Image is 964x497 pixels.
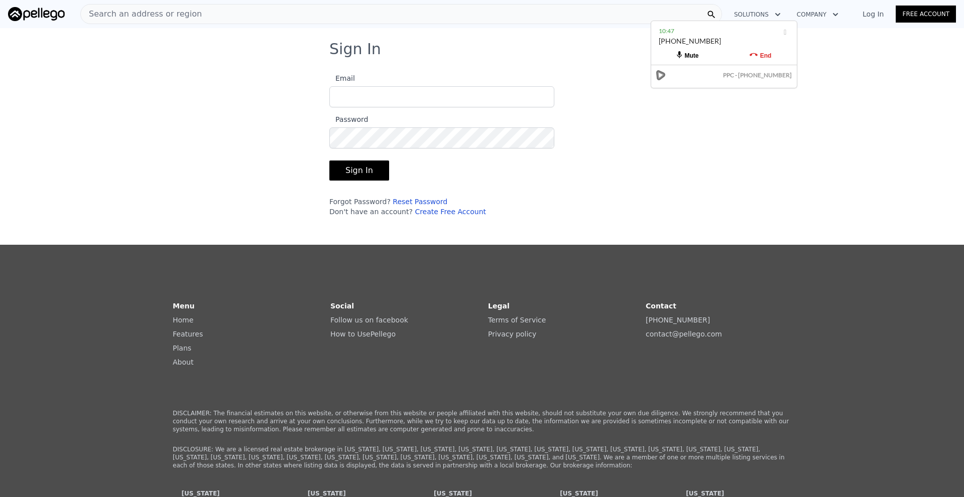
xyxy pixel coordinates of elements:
[329,115,368,123] span: Password
[173,409,791,433] p: DISCLAIMER: The financial estimates on this website, or otherwise from this website or people aff...
[173,445,791,469] p: DISCLOSURE: We are a licensed real estate brokerage in [US_STATE], [US_STATE], [US_STATE], [US_ST...
[646,330,722,338] a: contact@pellego.com
[330,330,396,338] a: How to UsePellego
[488,302,510,310] strong: Legal
[393,198,447,206] a: Reset Password
[329,127,554,148] input: Password
[488,316,546,324] a: Terms of Service
[173,344,191,352] a: Plans
[896,6,956,23] a: Free Account
[8,7,65,21] img: Pellego
[488,330,536,338] a: Privacy policy
[330,316,408,324] a: Follow us on facebook
[173,316,193,324] a: Home
[726,6,789,24] button: Solutions
[329,74,355,82] span: Email
[81,8,202,20] span: Search an address or region
[329,197,554,217] div: Forgot Password? Don't have an account?
[330,302,354,310] strong: Social
[329,160,389,181] button: Sign In
[415,208,486,216] a: Create Free Account
[646,316,710,324] a: [PHONE_NUMBER]
[851,9,896,19] a: Log In
[173,302,194,310] strong: Menu
[329,40,635,58] h3: Sign In
[329,86,554,107] input: Email
[173,330,203,338] a: Features
[173,358,193,366] a: About
[646,302,676,310] strong: Contact
[789,6,847,24] button: Company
